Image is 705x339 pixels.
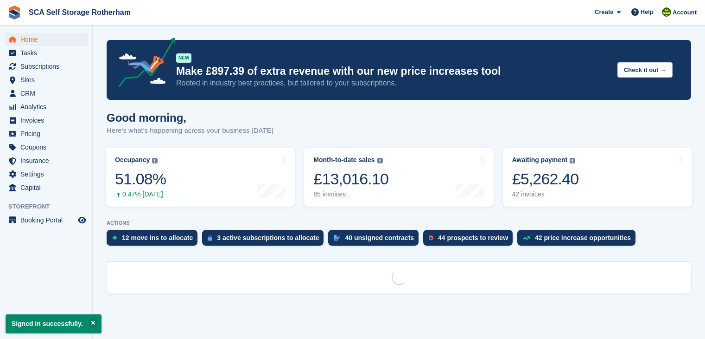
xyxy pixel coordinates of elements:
[5,127,88,140] a: menu
[313,156,375,164] div: Month-to-date sales
[176,78,610,88] p: Rooted in industry best practices, but tailored to your subscriptions.
[7,6,21,20] img: stora-icon-8386f47178a22dfd0bd8f6a31ec36ba5ce8667c1dd55bd0f319d3a0aa187defe.svg
[673,8,697,17] span: Account
[20,114,76,127] span: Invoices
[313,190,388,198] div: 85 invoices
[8,202,92,211] span: Storefront
[5,214,88,227] a: menu
[176,65,610,78] p: Make £897.39 of extra revenue with our new price increases tool
[76,215,88,226] a: Preview store
[503,148,692,207] a: Awaiting payment £5,262.40 42 invoices
[512,156,568,164] div: Awaiting payment
[5,73,88,86] a: menu
[20,33,76,46] span: Home
[377,158,383,163] img: icon-info-grey-7440780725fd019a000dd9b08b2336e03edf1995a4989e88bcd33f0948082b44.svg
[5,168,88,181] a: menu
[107,220,691,226] p: ACTIONS
[517,230,640,250] a: 42 price increase opportunities
[115,190,166,198] div: 0.47% [DATE]
[5,46,88,59] a: menu
[25,5,134,20] a: SCA Self Storage Rotherham
[20,100,76,113] span: Analytics
[5,100,88,113] a: menu
[5,154,88,167] a: menu
[617,62,673,78] button: Check it out →
[115,169,166,189] div: 51.08%
[438,234,508,241] div: 44 prospects to review
[334,235,340,241] img: contract_signature_icon-13c848040528278c33f63329250d36e43548de30e8caae1d1a13099fd9432cc5.svg
[523,236,530,240] img: price_increase_opportunities-93ffe204e8149a01c8c9dc8f82e8f89637d9d84a8eef4429ea346261dce0b2c0.svg
[115,156,150,164] div: Occupancy
[20,87,76,100] span: CRM
[20,73,76,86] span: Sites
[20,168,76,181] span: Settings
[6,314,102,333] p: Signed in successfully.
[5,181,88,194] a: menu
[313,169,388,189] div: £13,016.10
[345,234,414,241] div: 40 unsigned contracts
[20,214,76,227] span: Booking Portal
[20,127,76,140] span: Pricing
[5,33,88,46] a: menu
[20,60,76,73] span: Subscriptions
[5,141,88,154] a: menu
[5,87,88,100] a: menu
[176,53,191,63] div: NEW
[107,125,273,136] p: Here's what's happening across your business [DATE]
[20,181,76,194] span: Capital
[20,141,76,154] span: Coupons
[111,38,176,91] img: price-adjustments-announcement-icon-8257ccfd72463d97f412b2fc003d46551f7dbcb40ab6d574587a9cd5c0d94...
[107,230,202,250] a: 12 move ins to allocate
[20,154,76,167] span: Insurance
[202,230,328,250] a: 3 active subscriptions to allocate
[5,114,88,127] a: menu
[208,235,212,241] img: active_subscription_to_allocate_icon-d502201f5373d7db506a760aba3b589e785aa758c864c3986d89f69b8ff3...
[112,235,117,241] img: move_ins_to_allocate_icon-fdf77a2bb77ea45bf5b3d319d69a93e2d87916cf1d5bf7949dd705db3b84f3ca.svg
[328,230,423,250] a: 40 unsigned contracts
[106,148,295,207] a: Occupancy 51.08% 0.47% [DATE]
[20,46,76,59] span: Tasks
[107,111,273,124] h1: Good morning,
[152,158,158,163] img: icon-info-grey-7440780725fd019a000dd9b08b2336e03edf1995a4989e88bcd33f0948082b44.svg
[512,169,579,189] div: £5,262.40
[535,234,631,241] div: 42 price increase opportunities
[429,235,433,241] img: prospect-51fa495bee0391a8d652442698ab0144808aea92771e9ea1ae160a38d050c398.svg
[595,7,613,17] span: Create
[641,7,654,17] span: Help
[304,148,493,207] a: Month-to-date sales £13,016.10 85 invoices
[5,60,88,73] a: menu
[217,234,319,241] div: 3 active subscriptions to allocate
[570,158,575,163] img: icon-info-grey-7440780725fd019a000dd9b08b2336e03edf1995a4989e88bcd33f0948082b44.svg
[122,234,193,241] div: 12 move ins to allocate
[512,190,579,198] div: 42 invoices
[423,230,517,250] a: 44 prospects to review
